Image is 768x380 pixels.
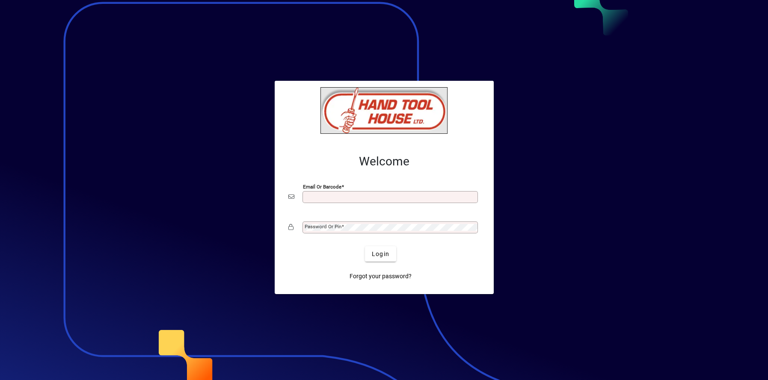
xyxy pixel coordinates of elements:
[288,154,480,169] h2: Welcome
[365,246,396,262] button: Login
[303,184,341,190] mat-label: Email or Barcode
[372,250,389,259] span: Login
[350,272,412,281] span: Forgot your password?
[346,268,415,284] a: Forgot your password?
[305,224,341,230] mat-label: Password or Pin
